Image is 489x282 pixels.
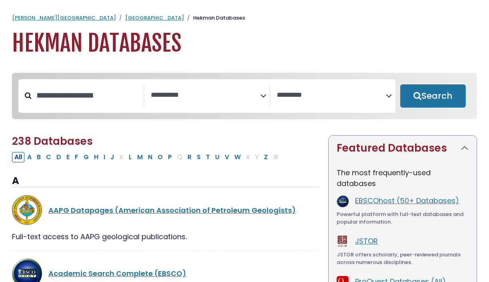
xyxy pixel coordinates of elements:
[329,136,477,161] button: Featured Databases
[232,152,243,162] button: Filter Results W
[126,152,134,162] button: Filter Results L
[184,14,245,22] li: Hekman Databases
[135,152,145,162] button: Filter Results M
[12,30,477,57] h1: Hekman Databases
[34,152,43,162] button: Filter Results B
[261,152,270,162] button: Filter Results Z
[146,152,155,162] button: Filter Results N
[72,152,81,162] button: Filter Results F
[337,251,469,266] div: JSTOR offers scholarly, peer-reviewed journals across numerous disciplines.
[12,14,116,22] a: [PERSON_NAME][GEOGRAPHIC_DATA]
[108,152,117,162] button: Filter Results J
[25,152,34,162] button: Filter Results A
[400,84,466,108] button: Submit for Search Results
[81,152,91,162] button: Filter Results G
[151,91,260,100] textarea: Search
[355,236,378,246] a: JSTOR
[54,152,64,162] button: Filter Results D
[101,152,108,162] button: Filter Results I
[12,14,477,22] nav: breadcrumb
[125,14,184,22] a: [GEOGRAPHIC_DATA]
[32,89,144,102] input: Search database by title or keyword
[194,152,203,162] button: Filter Results S
[64,152,72,162] button: Filter Results E
[222,152,232,162] button: Filter Results V
[155,152,165,162] button: Filter Results O
[92,152,101,162] button: Filter Results H
[12,152,24,162] button: All
[204,152,212,162] button: Filter Results T
[337,210,469,226] div: Powerful platform with full-text databases and popular information.
[277,91,386,100] textarea: Search
[12,134,93,148] span: 238 Databases
[12,231,319,242] div: Full-text access to AAPG geological publications.
[48,268,186,278] a: Academic Search Complete (EBSCO)
[166,152,174,162] button: Filter Results P
[12,152,282,162] div: Alpha-list to filter by first letter of database name
[337,167,469,189] p: The most frequently-used databases
[355,196,459,206] a: EBSCOhost (50+ Databases)
[185,152,194,162] button: Filter Results R
[48,205,296,215] a: AAPG Datapages (American Association of Petroleum Geologists)
[44,152,54,162] button: Filter Results C
[12,175,319,187] h3: A
[213,152,222,162] button: Filter Results U
[12,73,477,119] nav: Search filters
